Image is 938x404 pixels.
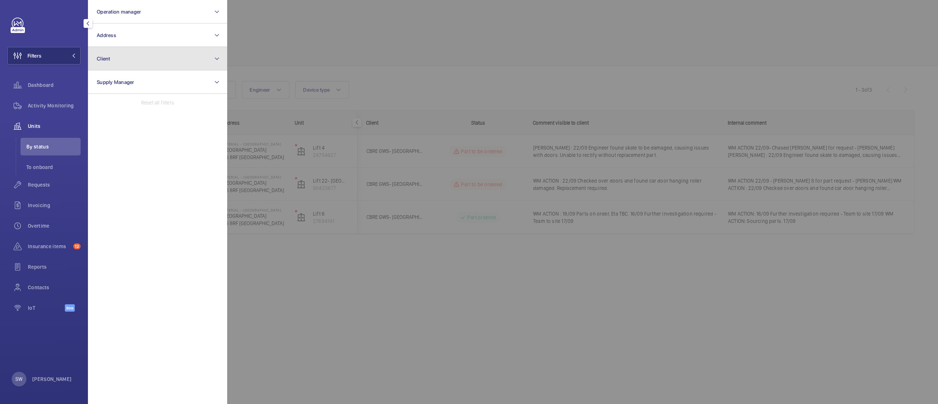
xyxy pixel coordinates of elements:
[28,122,81,130] span: Units
[28,181,81,188] span: Requests
[28,81,81,89] span: Dashboard
[26,164,81,171] span: To onboard
[26,143,81,150] span: By status
[32,375,72,383] p: [PERSON_NAME]
[65,304,75,312] span: Beta
[28,304,65,312] span: IoT
[7,47,81,65] button: Filters
[15,375,22,383] p: SW
[27,52,41,59] span: Filters
[73,243,81,249] span: 12
[28,263,81,271] span: Reports
[28,102,81,109] span: Activity Monitoring
[28,202,81,209] span: Invoicing
[28,243,70,250] span: Insurance items
[28,222,81,229] span: Overtime
[28,284,81,291] span: Contacts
